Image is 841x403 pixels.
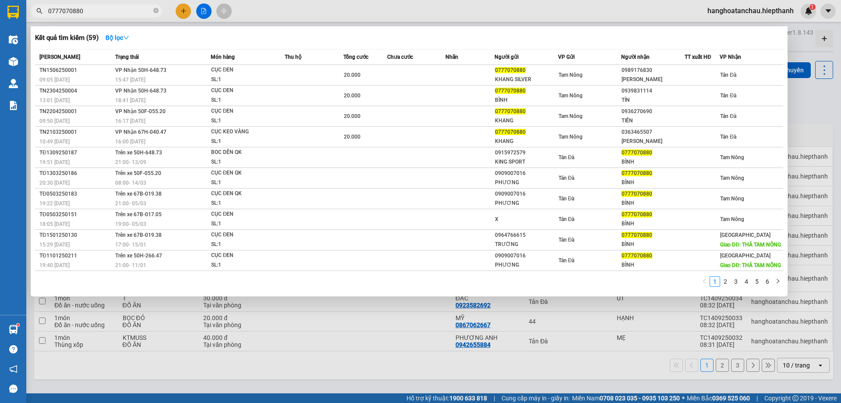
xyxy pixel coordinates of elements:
img: solution-icon [9,101,18,110]
span: 09:05 [DATE] [39,77,70,83]
div: SL: 1 [211,199,277,208]
span: 19:51 [DATE] [39,159,70,165]
span: 19:00 - 05/03 [115,221,146,227]
div: PHƯƠNG [495,199,558,208]
div: 0909007016 [495,169,558,178]
span: 0777070880 [622,170,652,176]
div: SL: 1 [211,137,277,146]
li: Next Page [773,276,783,287]
span: Tản Đà [558,196,575,202]
div: TIẾN [622,116,684,125]
span: Tổng cước [343,54,368,60]
span: Tam Nông [558,113,583,119]
div: SL: 1 [211,116,277,126]
a: 2 [721,277,730,286]
li: Previous Page [699,276,710,287]
div: CỤC ĐEN [211,65,277,75]
span: 21:00 - 05/03 [115,200,146,207]
div: X [495,215,558,224]
span: 0777070880 [495,67,526,73]
div: 0909007016 [495,189,558,199]
div: CỤC KEO VÀNG [211,127,277,137]
span: Tản Đà [558,175,575,181]
span: down [123,35,129,41]
button: left [699,276,710,287]
span: Tản Đà [720,134,736,140]
span: 0777070880 [495,88,526,94]
span: VP Nhận 50H-648.73 [115,67,166,73]
span: 0777070880 [622,191,652,197]
h3: Kết quả tìm kiếm ( 59 ) [35,33,99,43]
span: 19:40 [DATE] [39,262,70,268]
span: 20.000 [344,113,360,119]
button: Bộ lọcdown [99,31,136,45]
span: 0777070880 [622,150,652,156]
div: TN2204250001 [39,107,113,116]
span: Giao DĐ: THẢ TAM NÔNG [720,262,781,268]
div: BOC DÊN QK [211,148,277,157]
div: TN1506250001 [39,66,113,75]
span: 13:01 [DATE] [39,97,70,103]
span: notification [9,365,18,373]
li: 5 [752,276,762,287]
div: SL: 1 [211,219,277,229]
span: Tam Nông [720,216,744,222]
span: 0777070880 [622,232,652,238]
span: 20.000 [344,134,360,140]
span: Trên xe 50H-648.73 [115,150,162,156]
div: 0363465507 [622,128,684,137]
span: 15:47 [DATE] [115,77,145,83]
strong: Bộ lọc [106,34,129,41]
span: 10:49 [DATE] [39,139,70,145]
div: KHANG [495,116,558,125]
span: Giao DĐ: THẢ TAM NÔNG [720,242,781,248]
span: VP Nhận 67H-040.47 [115,129,166,135]
span: 08:00 - 14/03 [115,180,146,186]
div: SL: 1 [211,96,277,105]
div: PHƯƠNG [495,178,558,187]
div: SL: 1 [211,75,277,85]
span: Tản Đà [558,257,575,264]
span: Trên xe 67B-019.38 [115,191,162,197]
span: 16:17 [DATE] [115,118,145,124]
img: warehouse-icon [9,79,18,88]
div: CỤC ĐEN QK [211,168,277,178]
div: TĐ0503250151 [39,210,113,219]
div: TRƯỜNG [495,240,558,249]
span: 18:05 [DATE] [39,221,70,227]
img: warehouse-icon [9,57,18,66]
div: KHANG SILVER [495,75,558,84]
div: PHƯƠNG [495,260,558,270]
span: VP Gửi [558,54,575,60]
span: 0777070880 [495,108,526,114]
span: [PERSON_NAME] [39,54,80,60]
span: Trên xe 50H-266.47 [115,253,162,259]
span: TT xuất HĐ [685,54,711,60]
div: BÌNH [495,96,558,105]
div: TĐ1101250211 [39,251,113,260]
span: 17:00 - 15/01 [115,242,146,248]
div: CỤC ĐEN [211,251,277,260]
div: BÌNH [622,157,684,167]
span: Nhãn [445,54,458,60]
span: 0777070880 [622,253,652,259]
div: TĐ0503250183 [39,189,113,199]
div: CỤC ĐEN [211,230,277,240]
span: close-circle [153,7,159,15]
span: Tản Đà [720,93,736,99]
span: Tam Nông [558,134,583,140]
span: 20:30 [DATE] [39,180,70,186]
div: SL: 1 [211,240,277,250]
img: logo-vxr [7,6,19,19]
div: 0939831114 [622,86,684,96]
span: Tản Đà [558,237,575,243]
div: 0915972579 [495,148,558,157]
span: Tam Nông [720,154,744,160]
span: Tản Đà [558,154,575,160]
sup: 1 [17,324,19,326]
div: [PERSON_NAME] [622,137,684,146]
span: close-circle [153,8,159,13]
div: KHANG [495,137,558,146]
span: left [702,278,707,284]
span: message [9,385,18,393]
